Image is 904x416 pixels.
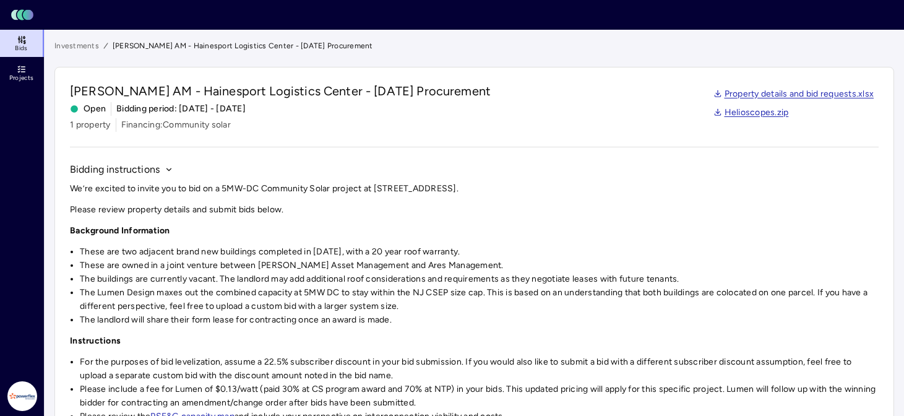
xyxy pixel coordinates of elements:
[80,286,879,313] li: The Lumen Design maxes out the combined capacity at 5MW DC to stay within the NJ CSEP size cap. T...
[7,381,37,411] img: Powerflex
[80,355,879,383] li: For the purposes of bid levelization, assume a 22.5% subscriber discount in your bid submission. ...
[70,82,491,100] span: [PERSON_NAME] AM - Hainesport Logistics Center - [DATE] Procurement
[121,118,231,132] span: Financing: Community solar
[70,203,879,217] p: Please review property details and submit bids below.
[116,102,246,116] span: Bidding period: [DATE] - [DATE]
[70,162,160,177] span: Bidding instructions
[70,182,879,196] p: We’re excited to invite you to bid on a 5MW-DC Community Solar project at [STREET_ADDRESS].
[70,162,173,177] button: Bidding instructions
[713,87,874,101] a: Property details and bid requests.xlsx
[113,40,373,52] span: [PERSON_NAME] AM - Hainesport Logistics Center - [DATE] Procurement
[80,259,879,272] li: These are owned in a joint venture between [PERSON_NAME] Asset Management and Ares Management.
[80,313,879,327] li: The landlord will share their form lease for contracting once an award is made.
[80,245,879,259] li: These are two adjacent brand new buildings completed in [DATE], with a 20 year roof warranty.
[54,40,894,52] nav: breadcrumb
[54,40,99,52] a: Investments
[713,106,789,119] a: Helioscopes.zip
[70,102,106,116] span: Open
[80,383,879,410] li: Please include a fee for Lumen of $0.13/watt (paid 30% at CS program award and 70% at NTP) in you...
[70,336,121,346] strong: Instructions
[70,118,111,132] span: 1 property
[9,74,33,82] span: Projects
[70,225,170,236] strong: Background Information
[80,272,879,286] li: The buildings are currently vacant. The landlord may add additional roof considerations and requi...
[15,45,27,52] span: Bids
